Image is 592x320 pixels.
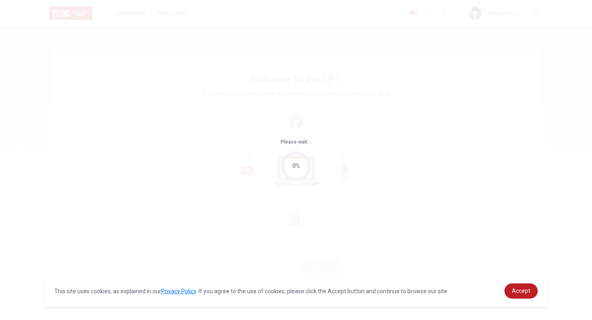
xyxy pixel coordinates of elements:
span: Accept [512,288,530,294]
div: 0% [292,161,300,171]
a: dismiss cookie message [504,283,538,299]
span: Please wait... [280,139,312,145]
a: Privacy Policy [161,288,196,294]
span: This site uses cookies, as explained in our . If you agree to the use of cookies, please click th... [54,288,449,294]
div: cookieconsent [44,275,548,307]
